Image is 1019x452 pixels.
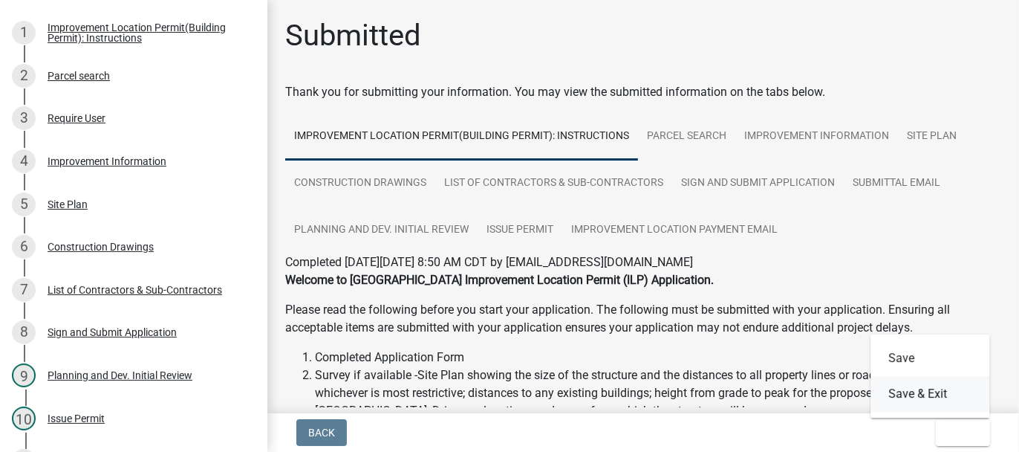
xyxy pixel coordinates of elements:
[48,285,222,295] div: List of Contractors & Sub-Contractors
[870,376,989,412] button: Save & Exit
[12,21,36,45] div: 1
[48,22,244,43] div: Improvement Location Permit(Building Permit): Instructions
[844,160,949,207] a: Submittal Email
[285,207,478,254] a: Planning and Dev. Initial Review
[12,106,36,130] div: 3
[12,364,36,387] div: 9
[285,301,1001,337] p: Please read the following before you start your application. The following must be submitted with...
[48,113,105,123] div: Require User
[48,413,105,424] div: Issue Permit
[308,427,335,439] span: Back
[12,149,36,173] div: 4
[296,419,347,446] button: Back
[12,278,36,302] div: 7
[12,235,36,259] div: 6
[898,113,966,161] a: Site Plan
[285,160,435,207] a: Construction Drawings
[12,407,36,430] div: 10
[12,193,36,216] div: 5
[285,83,1001,101] div: Thank you for submitting your information. You may view the submitted information on the tabs below.
[478,207,562,254] a: Issue Permit
[48,242,154,252] div: Construction Drawings
[315,367,1001,420] li: Survey if available -Site Plan showing the size of the structure and the distances to all propert...
[870,340,989,376] button: Save
[48,156,166,167] div: Improvement Information
[562,207,787,254] a: Improvement Location Payment Email
[948,427,969,439] span: Exit
[638,113,735,161] a: Parcel search
[12,320,36,344] div: 8
[12,64,36,88] div: 2
[315,349,1001,367] li: Completed Application Form
[936,419,990,446] button: Exit
[285,273,714,287] strong: Welcome to [GEOGRAPHIC_DATA] Improvement Location Permit (ILP) Application.
[48,370,192,381] div: Planning and Dev. Initial Review
[285,255,693,269] span: Completed [DATE][DATE] 8:50 AM CDT by [EMAIL_ADDRESS][DOMAIN_NAME]
[48,71,110,81] div: Parcel search
[870,335,989,418] div: Exit
[285,113,638,161] a: Improvement Location Permit(Building Permit): Instructions
[285,18,421,54] h1: Submitted
[435,160,672,207] a: List of Contractors & Sub-Contractors
[48,199,88,210] div: Site Plan
[672,160,844,207] a: Sign and Submit Application
[735,113,898,161] a: Improvement Information
[48,327,177,338] div: Sign and Submit Application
